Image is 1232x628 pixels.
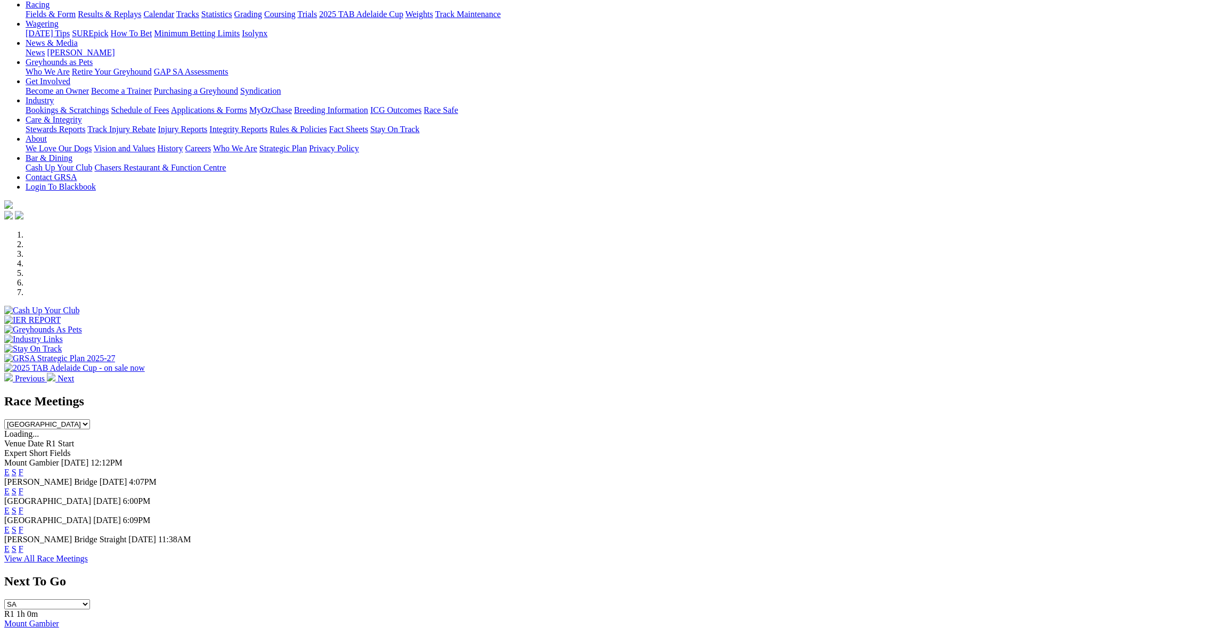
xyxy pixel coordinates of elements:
a: E [4,525,10,534]
a: Who We Are [213,144,257,153]
a: MyOzChase [249,105,292,115]
div: Get Involved [26,86,1228,96]
span: [PERSON_NAME] Bridge Straight [4,535,126,544]
a: F [19,544,23,553]
span: Loading... [4,429,39,438]
a: Login To Blackbook [26,182,96,191]
div: Racing [26,10,1228,19]
a: Cash Up Your Club [26,163,92,172]
a: GAP SA Assessments [154,67,229,76]
span: [DATE] [61,458,89,467]
a: Syndication [240,86,281,95]
a: Mount Gambier [4,619,59,628]
span: 1h 0m [17,609,38,618]
img: facebook.svg [4,211,13,219]
a: Bookings & Scratchings [26,105,109,115]
a: F [19,487,23,496]
a: Calendar [143,10,174,19]
a: S [12,487,17,496]
a: News & Media [26,38,78,47]
div: Bar & Dining [26,163,1228,173]
a: Fact Sheets [329,125,368,134]
span: [DATE] [93,516,121,525]
a: Tracks [176,10,199,19]
a: Contact GRSA [26,173,77,182]
a: [DATE] Tips [26,29,70,38]
a: Rules & Policies [270,125,327,134]
span: [PERSON_NAME] Bridge [4,477,97,486]
span: [DATE] [100,477,127,486]
a: Wagering [26,19,59,28]
h2: Next To Go [4,574,1228,589]
a: Become an Owner [26,86,89,95]
img: Greyhounds As Pets [4,325,82,335]
a: Careers [185,144,211,153]
a: Vision and Values [94,144,155,153]
a: Stewards Reports [26,125,85,134]
a: Retire Your Greyhound [72,67,152,76]
a: Bar & Dining [26,153,72,162]
a: Become a Trainer [91,86,152,95]
div: Care & Integrity [26,125,1228,134]
a: Statistics [201,10,232,19]
a: S [12,506,17,515]
a: Who We Are [26,67,70,76]
span: [GEOGRAPHIC_DATA] [4,496,91,505]
a: F [19,525,23,534]
a: Stay On Track [370,125,419,134]
a: How To Bet [111,29,152,38]
img: Cash Up Your Club [4,306,79,315]
a: News [26,48,45,57]
span: Short [29,448,48,458]
div: News & Media [26,48,1228,58]
a: Schedule of Fees [111,105,169,115]
a: E [4,468,10,477]
a: Privacy Policy [309,144,359,153]
a: Breeding Information [294,105,368,115]
a: Track Maintenance [435,10,501,19]
span: Fields [50,448,70,458]
span: 11:38AM [158,535,191,544]
span: Mount Gambier [4,458,59,467]
img: GRSA Strategic Plan 2025-27 [4,354,115,363]
img: Industry Links [4,335,63,344]
span: 6:09PM [123,516,151,525]
span: Previous [15,374,45,383]
a: Greyhounds as Pets [26,58,93,67]
span: 6:00PM [123,496,151,505]
a: F [19,506,23,515]
img: IER REPORT [4,315,61,325]
a: We Love Our Dogs [26,144,92,153]
span: 4:07PM [129,477,157,486]
span: Date [28,439,44,448]
a: Race Safe [423,105,458,115]
span: 12:12PM [91,458,123,467]
a: Fields & Form [26,10,76,19]
a: Purchasing a Greyhound [154,86,238,95]
a: Industry [26,96,54,105]
a: Care & Integrity [26,115,82,124]
img: 2025 TAB Adelaide Cup - on sale now [4,363,145,373]
a: S [12,525,17,534]
a: S [12,544,17,553]
span: R1 Start [46,439,74,448]
div: About [26,144,1228,153]
a: E [4,487,10,496]
a: Get Involved [26,77,70,86]
a: F [19,468,23,477]
a: ICG Outcomes [370,105,421,115]
div: Greyhounds as Pets [26,67,1228,77]
span: Venue [4,439,26,448]
div: Industry [26,105,1228,115]
a: E [4,506,10,515]
a: Results & Replays [78,10,141,19]
img: chevron-right-pager-white.svg [47,373,55,381]
a: Next [47,374,74,383]
span: [DATE] [128,535,156,544]
img: chevron-left-pager-white.svg [4,373,13,381]
a: Previous [4,374,47,383]
a: Chasers Restaurant & Function Centre [94,163,226,172]
a: Trials [297,10,317,19]
a: Applications & Forms [171,105,247,115]
a: E [4,544,10,553]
